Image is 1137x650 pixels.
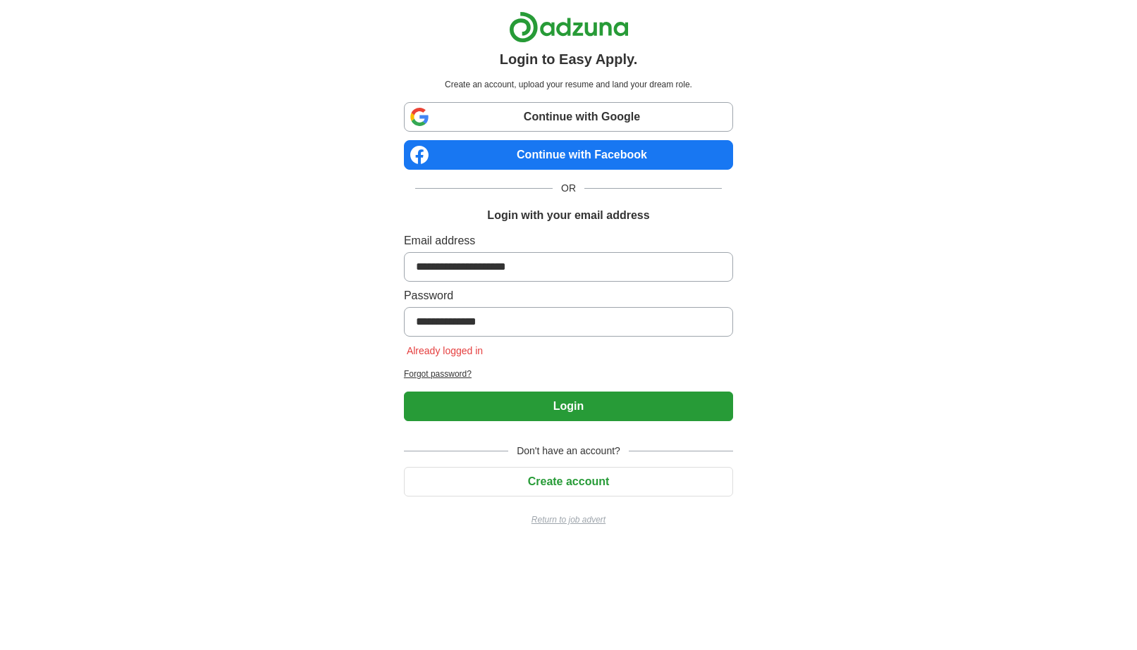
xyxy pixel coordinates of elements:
[407,78,730,91] p: Create an account, upload your resume and land your dream role.
[404,102,733,132] a: Continue with Google
[509,11,629,43] img: Adzuna logo
[404,232,733,249] label: Email address
[508,444,629,458] span: Don't have an account?
[553,181,584,196] span: OR
[404,368,733,380] a: Forgot password?
[404,475,733,487] a: Create account
[404,287,733,304] label: Password
[404,467,733,496] button: Create account
[404,345,486,356] span: Already logged in
[404,392,733,421] button: Login
[500,49,638,70] h1: Login to Easy Apply.
[404,140,733,170] a: Continue with Facebook
[487,207,649,224] h1: Login with your email address
[404,513,733,526] a: Return to job advert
